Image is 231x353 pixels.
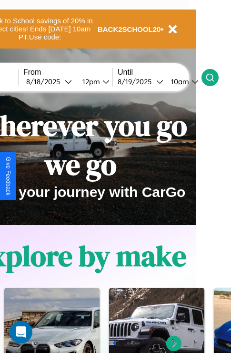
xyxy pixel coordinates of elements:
button: 8/18/2025 [23,77,75,87]
label: Until [118,68,201,77]
label: From [23,68,112,77]
div: 10am [166,77,191,86]
div: Give Feedback [5,157,11,196]
button: 10am [163,77,201,87]
button: 12pm [75,77,112,87]
div: 12pm [78,77,102,86]
div: 8 / 18 / 2025 [26,77,65,86]
iframe: Intercom live chat [10,321,32,343]
div: 8 / 19 / 2025 [118,77,156,86]
b: BACK2SCHOOL20 [98,25,161,33]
